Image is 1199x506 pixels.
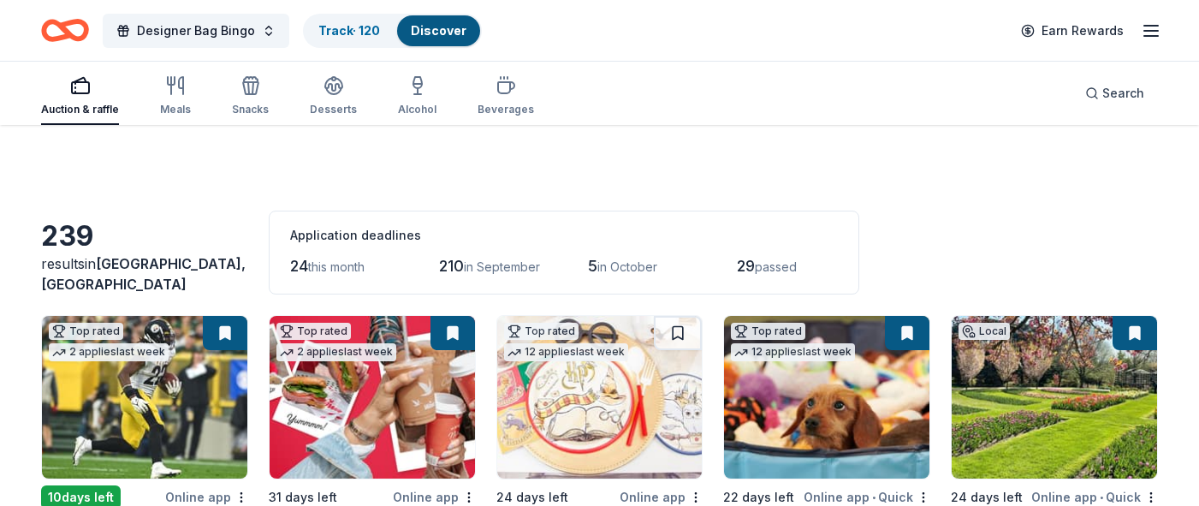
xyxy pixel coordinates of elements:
[398,68,436,125] button: Alcohol
[464,259,540,274] span: in September
[310,103,357,116] div: Desserts
[41,255,246,293] span: in
[588,257,597,275] span: 5
[49,323,123,340] div: Top rated
[478,68,534,125] button: Beverages
[137,21,255,41] span: Designer Bag Bingo
[597,259,657,274] span: in October
[504,343,628,361] div: 12 applies last week
[303,14,482,48] button: Track· 120Discover
[755,259,797,274] span: passed
[1071,76,1158,110] button: Search
[276,323,351,340] div: Top rated
[276,343,396,361] div: 2 applies last week
[1011,15,1134,46] a: Earn Rewards
[872,491,876,504] span: •
[160,103,191,116] div: Meals
[318,23,380,38] a: Track· 120
[232,103,269,116] div: Snacks
[290,257,308,275] span: 24
[952,316,1157,479] img: Image for Hershey Gardens
[398,103,436,116] div: Alcohol
[1100,491,1103,504] span: •
[1102,83,1144,104] span: Search
[103,14,289,48] button: Designer Bag Bingo
[270,316,475,479] img: Image for Wawa Foundation
[731,343,855,361] div: 12 applies last week
[497,316,703,479] img: Image for Oriental Trading
[310,68,357,125] button: Desserts
[731,323,805,340] div: Top rated
[478,103,534,116] div: Beverages
[308,259,365,274] span: this month
[959,323,1010,340] div: Local
[41,255,246,293] span: [GEOGRAPHIC_DATA], [GEOGRAPHIC_DATA]
[41,103,119,116] div: Auction & raffle
[724,316,929,479] img: Image for BarkBox
[439,257,464,275] span: 210
[504,323,579,340] div: Top rated
[41,68,119,125] button: Auction & raffle
[41,253,248,295] div: results
[41,219,248,253] div: 239
[232,68,269,125] button: Snacks
[290,225,838,246] div: Application deadlines
[42,316,247,479] img: Image for Pittsburgh Steelers
[160,68,191,125] button: Meals
[41,10,89,51] a: Home
[49,343,169,361] div: 2 applies last week
[737,257,755,275] span: 29
[411,23,466,38] a: Discover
